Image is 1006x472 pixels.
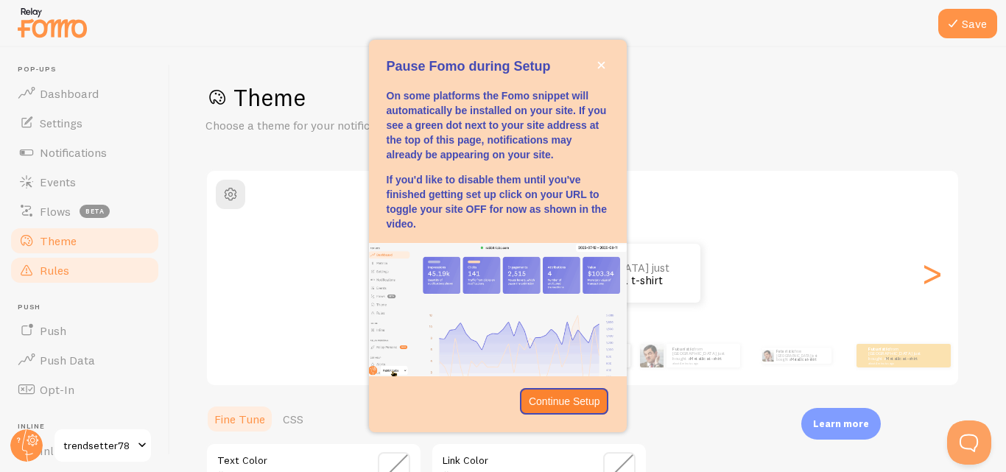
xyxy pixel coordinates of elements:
a: Theme [9,226,161,256]
p: from [GEOGRAPHIC_DATA] just bought a [672,346,734,364]
p: from [GEOGRAPHIC_DATA] just bought a [776,348,826,364]
span: Push [40,323,66,338]
span: Flows [40,204,71,219]
p: Learn more [813,417,869,431]
a: Events [9,167,161,197]
a: Rules [9,256,161,285]
span: Theme [40,233,77,248]
strong: Futuristic [776,349,795,353]
strong: Futuristic [868,346,890,352]
iframe: Help Scout Beacon - Open [947,420,991,465]
span: Pop-ups [18,65,161,74]
a: CSS [274,404,312,434]
a: Settings [9,108,161,138]
a: trendsetter78 [53,428,152,463]
a: Notifications [9,138,161,167]
span: Inline [18,422,161,432]
p: Pause Fomo during Setup [387,57,609,77]
span: Rules [40,263,69,278]
small: about 4 minutes ago [672,362,733,364]
a: Metallica t-shirt [791,357,816,362]
span: Push [18,303,161,312]
span: Opt-In [40,382,74,397]
img: fomo-relay-logo-orange.svg [15,4,89,41]
h1: Theme [205,82,971,113]
div: Learn more [801,408,881,440]
p: Continue Setup [529,394,600,409]
a: Push Data [9,345,161,375]
img: Fomo [761,350,773,362]
div: Next slide [923,220,940,326]
p: Choose a theme for your notifications [205,117,559,134]
a: Metallica t-shirt [690,356,722,362]
p: from [GEOGRAPHIC_DATA] just bought a [868,346,927,364]
span: Settings [40,116,82,130]
small: about 4 minutes ago [868,362,926,364]
h2: Classic [207,180,958,202]
p: If you'd like to disable them until you've finished getting set up click on your URL to toggle yo... [387,172,609,231]
span: Push Data [40,353,95,367]
p: On some platforms the Fomo snippet will automatically be installed on your site. If you see a gre... [387,88,609,162]
span: Dashboard [40,86,99,101]
strong: Futuristic [672,346,694,352]
a: Push [9,316,161,345]
a: Opt-In [9,375,161,404]
img: Fomo [640,344,664,367]
span: Events [40,175,76,189]
button: close, [594,57,609,73]
span: Notifications [40,145,107,160]
a: Flows beta [9,197,161,226]
button: Continue Setup [520,388,609,415]
div: Pause Fomo during Setup [369,40,627,432]
span: trendsetter78 [63,437,133,454]
a: Dashboard [9,79,161,108]
span: beta [80,205,110,218]
a: Metallica t-shirt [886,356,918,362]
a: Fine Tune [205,404,274,434]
